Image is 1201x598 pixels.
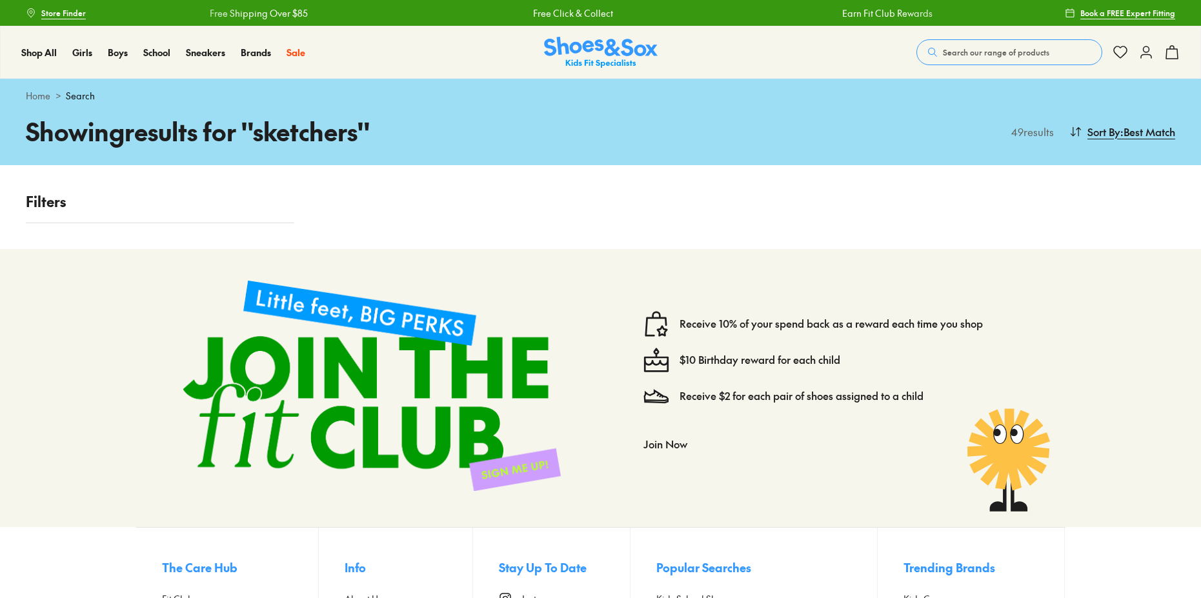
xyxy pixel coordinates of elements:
[1120,124,1175,139] span: : Best Match
[643,347,669,373] img: cake--candle-birthday-event-special-sweet-cake-bake.svg
[1065,1,1175,25] a: Book a FREE Expert Fitting
[544,37,658,68] a: Shoes & Sox
[1080,7,1175,19] span: Book a FREE Expert Fitting
[66,89,95,103] span: Search
[643,383,669,409] img: Vector_3098.svg
[209,6,307,20] a: Free Shipping Over $85
[345,559,366,576] span: Info
[1069,117,1175,146] button: Sort By:Best Match
[26,113,601,150] h1: Showing results for " sketchers "
[903,553,1039,582] button: Trending Brands
[26,1,86,25] a: Store Finder
[532,6,612,20] a: Free Click & Collect
[680,317,983,331] a: Receive 10% of your spend back as a reward each time you shop
[499,559,587,576] span: Stay Up To Date
[345,553,472,582] button: Info
[26,191,294,212] p: Filters
[21,46,57,59] a: Shop All
[186,46,225,59] a: Sneakers
[72,46,92,59] a: Girls
[842,6,932,20] a: Earn Fit Club Rewards
[1087,124,1120,139] span: Sort By
[41,7,86,19] span: Store Finder
[903,559,995,576] span: Trending Brands
[162,259,582,512] img: sign-up-footer.png
[916,39,1102,65] button: Search our range of products
[643,430,687,458] button: Join Now
[656,559,751,576] span: Popular Searches
[643,311,669,337] img: vector1.svg
[499,553,631,582] button: Stay Up To Date
[241,46,271,59] a: Brands
[162,559,237,576] span: The Care Hub
[544,37,658,68] img: SNS_Logo_Responsive.svg
[680,353,840,367] a: $10 Birthday reward for each child
[943,46,1049,58] span: Search our range of products
[26,89,50,103] a: Home
[143,46,170,59] a: School
[26,89,1175,103] div: >
[1006,124,1054,139] p: 49 results
[680,389,923,403] a: Receive $2 for each pair of shoes assigned to a child
[656,553,877,582] button: Popular Searches
[108,46,128,59] a: Boys
[162,553,319,582] button: The Care Hub
[287,46,305,59] a: Sale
